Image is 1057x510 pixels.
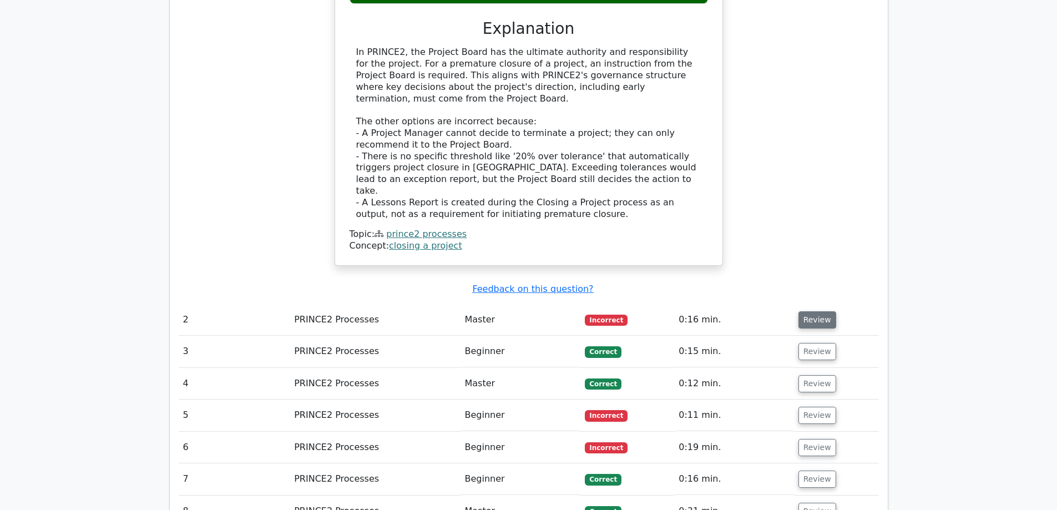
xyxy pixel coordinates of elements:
td: Beginner [461,400,581,431]
span: Incorrect [585,410,628,421]
td: 0:15 min. [674,336,793,367]
button: Review [798,471,836,488]
button: Review [798,407,836,424]
span: Incorrect [585,442,628,453]
td: PRINCE2 Processes [290,368,460,400]
button: Review [798,311,836,329]
div: In PRINCE2, the Project Board has the ultimate authority and responsibility for the project. For ... [356,47,701,220]
td: 0:12 min. [674,368,793,400]
a: Feedback on this question? [472,284,593,294]
td: 2 [179,304,290,336]
td: Beginner [461,336,581,367]
td: 6 [179,432,290,463]
span: Correct [585,346,621,357]
span: Incorrect [585,315,628,326]
td: PRINCE2 Processes [290,432,460,463]
div: Topic: [350,229,708,240]
td: PRINCE2 Processes [290,336,460,367]
a: closing a project [389,240,462,251]
span: Correct [585,378,621,390]
td: 3 [179,336,290,367]
span: Correct [585,474,621,485]
td: 4 [179,368,290,400]
td: 0:16 min. [674,463,793,495]
td: PRINCE2 Processes [290,400,460,431]
td: 0:16 min. [674,304,793,336]
a: prince2 processes [386,229,467,239]
div: Concept: [350,240,708,252]
td: PRINCE2 Processes [290,304,460,336]
td: 7 [179,463,290,495]
td: Beginner [461,463,581,495]
td: 5 [179,400,290,431]
td: Master [461,304,581,336]
td: 0:11 min. [674,400,793,431]
td: 0:19 min. [674,432,793,463]
td: Beginner [461,432,581,463]
button: Review [798,439,836,456]
button: Review [798,343,836,360]
td: Master [461,368,581,400]
button: Review [798,375,836,392]
h3: Explanation [356,19,701,38]
td: PRINCE2 Processes [290,463,460,495]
